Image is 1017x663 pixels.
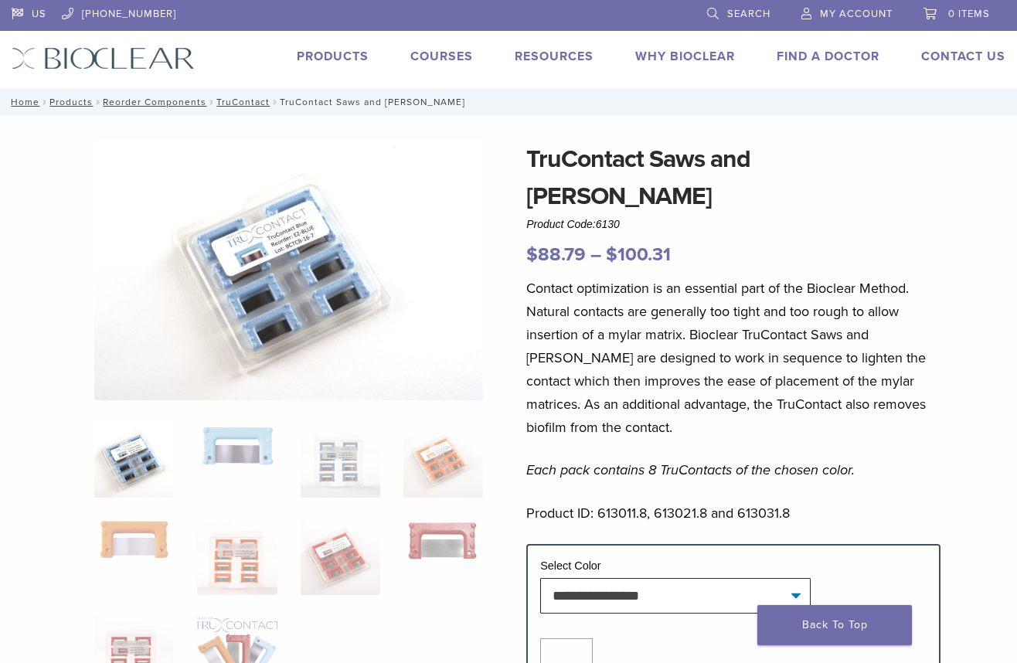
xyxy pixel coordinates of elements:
bdi: 88.79 [526,243,586,266]
span: / [270,98,280,106]
label: Select Color [540,559,600,572]
img: TruContact Saws and Sanders - Image 6 [197,518,277,595]
a: TruContact [216,97,270,107]
a: Back To Top [757,605,912,645]
span: / [206,98,216,106]
span: Search [727,8,770,20]
span: 0 items [948,8,990,20]
span: – [590,243,601,266]
a: Resources [515,49,594,64]
p: Contact optimization is an essential part of the Bioclear Method. Natural contacts are generally ... [526,277,940,439]
a: Products [297,49,369,64]
a: Find A Doctor [777,49,879,64]
img: TruContact-Blue-2 [94,141,483,400]
a: Contact Us [921,49,1005,64]
span: 6130 [596,218,620,230]
span: $ [606,243,617,266]
a: Courses [410,49,473,64]
img: Bioclear [12,47,195,70]
a: Why Bioclear [635,49,735,64]
h1: TruContact Saws and [PERSON_NAME] [526,141,940,215]
span: Product Code: [526,218,620,230]
img: TruContact-Blue-2-324x324.jpg [94,420,174,498]
img: TruContact Saws and Sanders - Image 3 [301,420,380,498]
em: Each pack contains 8 TruContacts of the chosen color. [526,461,855,478]
p: Product ID: 613011.8, 613021.8 and 613031.8 [526,501,940,525]
span: / [39,98,49,106]
img: TruContact Saws and Sanders - Image 8 [403,518,483,564]
a: Home [6,97,39,107]
bdi: 100.31 [606,243,671,266]
span: My Account [820,8,893,20]
a: Products [49,97,93,107]
a: Reorder Components [103,97,206,107]
img: TruContact Saws and Sanders - Image 2 [197,420,277,469]
img: TruContact Saws and Sanders - Image 7 [301,518,380,595]
img: TruContact Saws and Sanders - Image 4 [403,420,483,498]
span: / [93,98,103,106]
img: TruContact Saws and Sanders - Image 5 [94,518,174,562]
span: $ [526,243,538,266]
